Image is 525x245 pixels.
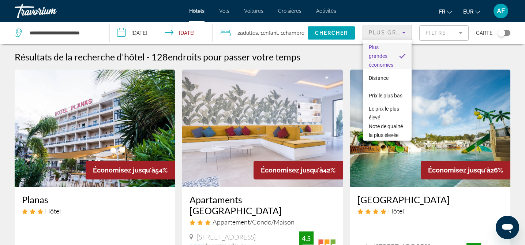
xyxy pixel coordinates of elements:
span: Le prix le plus élevé [369,106,399,120]
span: Distance [369,75,389,81]
span: Prix le plus bas [369,93,402,99]
span: Plus grandes économies [369,44,393,68]
iframe: Bouton de lancement de la fenêtre de messagerie [496,216,519,239]
div: Sort by [363,40,412,141]
span: Note de qualité la plus élevée [369,123,403,138]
